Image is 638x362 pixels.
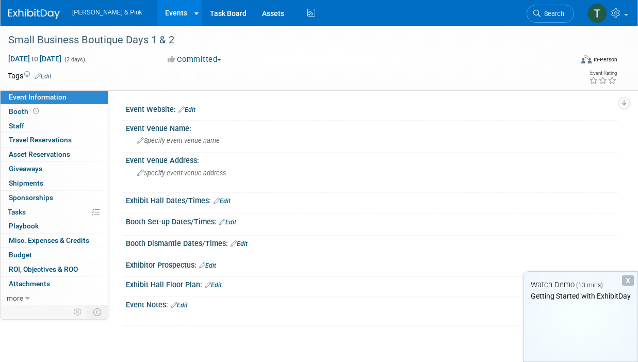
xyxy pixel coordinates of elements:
td: Tags [8,71,52,81]
a: Asset Reservations [1,147,108,161]
span: Asset Reservations [9,150,70,158]
img: Format-Inperson.png [581,55,592,63]
div: Exhibit Hall Floor Plan: [126,277,617,290]
a: Edit [178,106,195,113]
span: Search [541,10,564,18]
a: ROI, Objectives & ROO [1,262,108,276]
a: Budget [1,248,108,262]
span: ROI, Objectives & ROO [9,265,78,273]
div: Event Format [529,54,617,69]
a: Edit [205,282,222,289]
div: Booth Set-up Dates/Times: [126,214,617,227]
a: Shipments [1,176,108,190]
div: Booth Dismantle Dates/Times: [126,236,617,249]
td: Personalize Event Tab Strip [69,305,87,319]
img: TRISTA DUNN [587,4,607,23]
span: Giveaways [9,164,42,173]
a: Playbook [1,219,108,233]
a: Staff [1,119,108,133]
a: Edit [171,302,188,309]
div: Small Business Boutique Days 1 & 2 [5,31,565,50]
a: Edit [214,198,231,205]
span: Specify event venue address [137,169,226,177]
span: Specify event venue name [137,137,220,144]
span: Tasks [8,208,26,216]
span: [PERSON_NAME] & Pink [72,9,142,16]
div: Exhibitor Prospectus: [126,257,617,271]
a: Booth [1,105,108,119]
span: Attachments [9,279,50,288]
span: (2 days) [63,56,85,63]
span: (13 mins) [576,282,603,289]
div: Getting Started with ExhibitDay [524,291,637,301]
td: Toggle Event Tabs [87,305,108,319]
div: Watch Demo [524,279,637,290]
span: Playbook [9,222,39,230]
span: Misc. Expenses & Credits [9,236,89,244]
a: Misc. Expenses & Credits [1,234,108,248]
a: Giveaways [1,162,108,176]
a: Event Information [1,90,108,104]
span: Staff [9,122,24,130]
div: Event Website: [126,102,617,115]
span: Booth [9,107,41,116]
span: Travel Reservations [9,136,72,144]
div: Event Notes: [126,297,617,310]
div: Event Rating [589,71,617,76]
a: more [1,291,108,305]
img: ExhibitDay [8,9,60,19]
a: Edit [35,73,52,80]
span: Sponsorships [9,193,53,202]
a: Edit [199,262,216,269]
a: Edit [219,219,236,226]
a: Attachments [1,277,108,291]
span: Shipments [9,179,43,187]
span: Budget [9,251,32,259]
a: Search [527,5,574,23]
a: Travel Reservations [1,133,108,147]
span: Event Information [9,93,67,101]
span: to [30,55,40,63]
div: Event Venue Name: [126,121,617,134]
div: Exhibit Hall Dates/Times: [126,193,617,206]
button: Committed [164,54,225,65]
div: In-Person [593,56,617,63]
a: Sponsorships [1,191,108,205]
div: Event Venue Address: [126,153,617,166]
a: Edit [231,240,248,248]
span: [DATE] [DATE] [8,54,62,63]
span: more [7,294,23,302]
a: Tasks [1,205,108,219]
div: Dismiss [622,275,634,286]
span: Booth not reserved yet [31,107,41,115]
